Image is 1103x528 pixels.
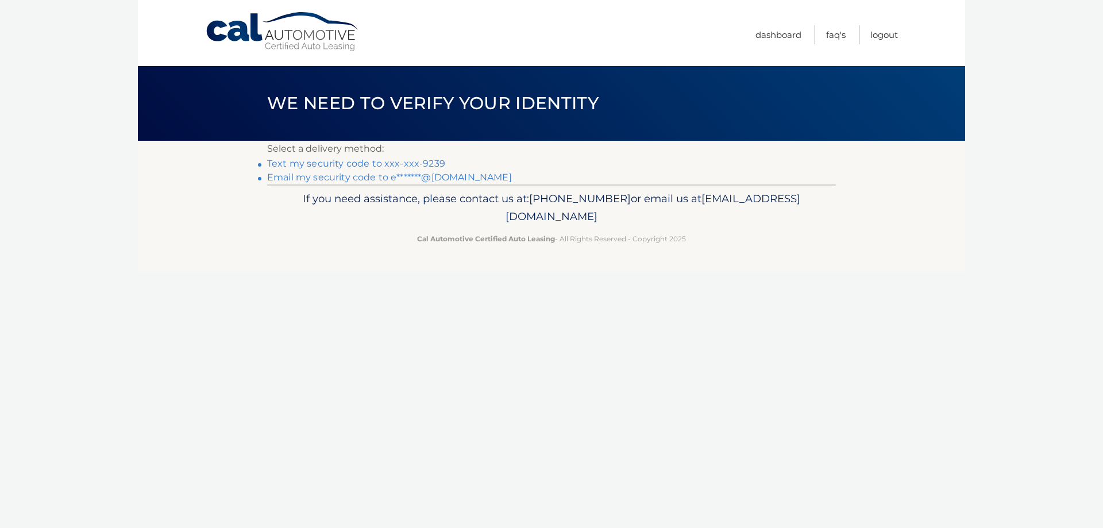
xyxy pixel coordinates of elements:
span: [PHONE_NUMBER] [529,192,631,205]
a: FAQ's [826,25,846,44]
a: Dashboard [755,25,801,44]
p: Select a delivery method: [267,141,836,157]
strong: Cal Automotive Certified Auto Leasing [417,234,555,243]
p: - All Rights Reserved - Copyright 2025 [275,233,828,245]
p: If you need assistance, please contact us at: or email us at [275,190,828,226]
a: Cal Automotive [205,11,360,52]
span: We need to verify your identity [267,93,599,114]
a: Email my security code to e*******@[DOMAIN_NAME] [267,172,512,183]
a: Text my security code to xxx-xxx-9239 [267,158,445,169]
a: Logout [870,25,898,44]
